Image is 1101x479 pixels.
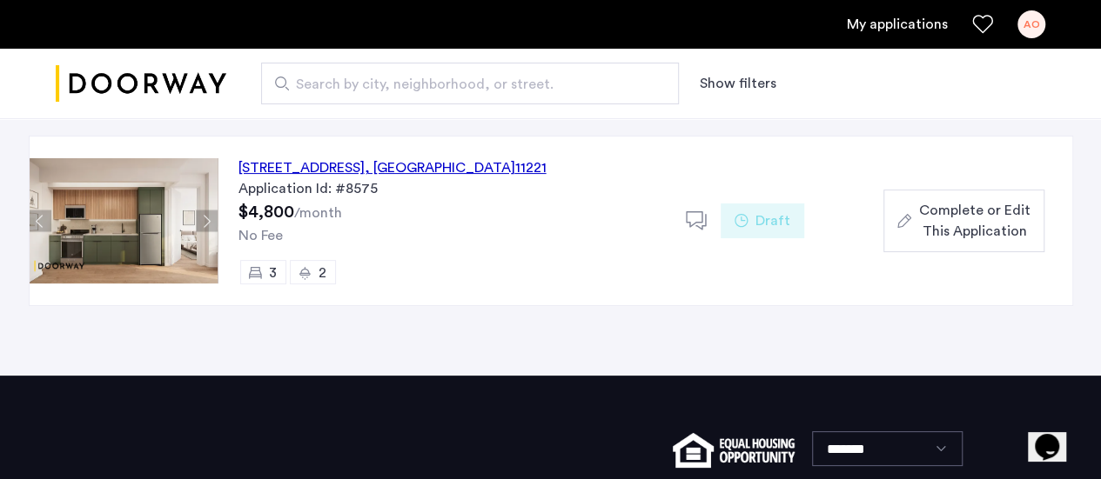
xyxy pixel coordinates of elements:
[365,161,515,175] span: , [GEOGRAPHIC_DATA]
[296,74,630,95] span: Search by city, neighborhood, or street.
[918,200,1030,242] span: Complete or Edit This Application
[261,63,679,104] input: Apartment Search
[847,14,948,35] a: My application
[30,158,218,283] img: Apartment photo
[56,51,226,116] a: Cazamio logo
[755,210,790,231] span: Draft
[30,210,51,232] button: Previous apartment
[700,73,776,94] button: Show or hide filters
[1028,409,1084,462] iframe: chat widget
[883,190,1044,252] button: button
[812,431,963,466] select: Language select
[673,433,794,468] img: equal-housing.png
[196,210,218,232] button: Next apartment
[1017,10,1045,38] div: AO
[319,266,326,280] span: 2
[269,266,277,280] span: 3
[294,206,342,220] sub: /month
[56,51,226,116] img: logo
[238,157,547,178] div: [STREET_ADDRESS] 11221
[238,203,294,221] span: $4,800
[238,178,665,199] div: Application Id: #8575
[238,229,283,243] span: No Fee
[972,14,993,35] a: Favorites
